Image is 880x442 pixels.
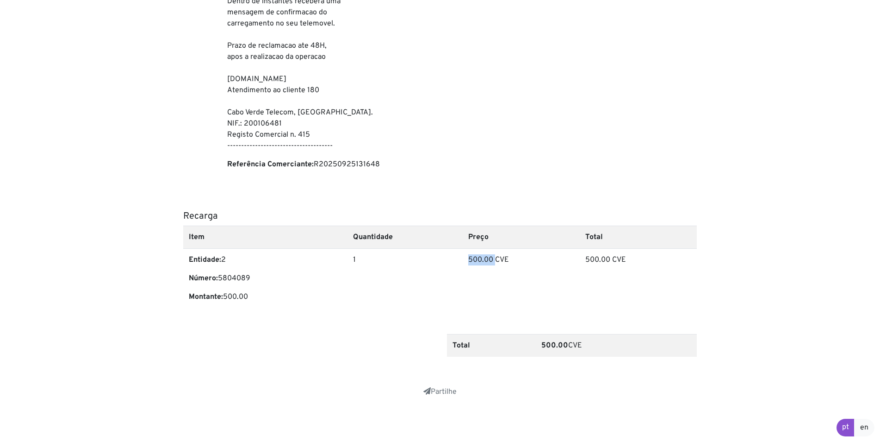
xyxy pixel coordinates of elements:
th: Quantidade [347,226,463,248]
th: Item [183,226,347,248]
b: Número: [189,274,218,283]
p: 5804089 [189,273,342,284]
th: Total [580,226,697,248]
a: Partilhe [423,387,457,397]
td: 500.00 CVE [463,248,580,316]
a: en [854,419,874,436]
b: Referência Comerciante: [227,160,314,169]
b: Entidade: [189,255,221,265]
td: 1 [347,248,463,316]
b: Montante: [189,292,223,302]
th: Total [447,334,536,357]
td: 500.00 CVE [580,248,697,316]
th: Preço [463,226,580,248]
a: pt [837,419,855,436]
h5: Recarga [183,211,697,222]
p: R20250925131648 [227,159,433,170]
p: 2 [189,254,342,265]
td: CVE [536,334,697,357]
p: 500.00 [189,291,342,303]
b: 500.00 [541,341,568,350]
